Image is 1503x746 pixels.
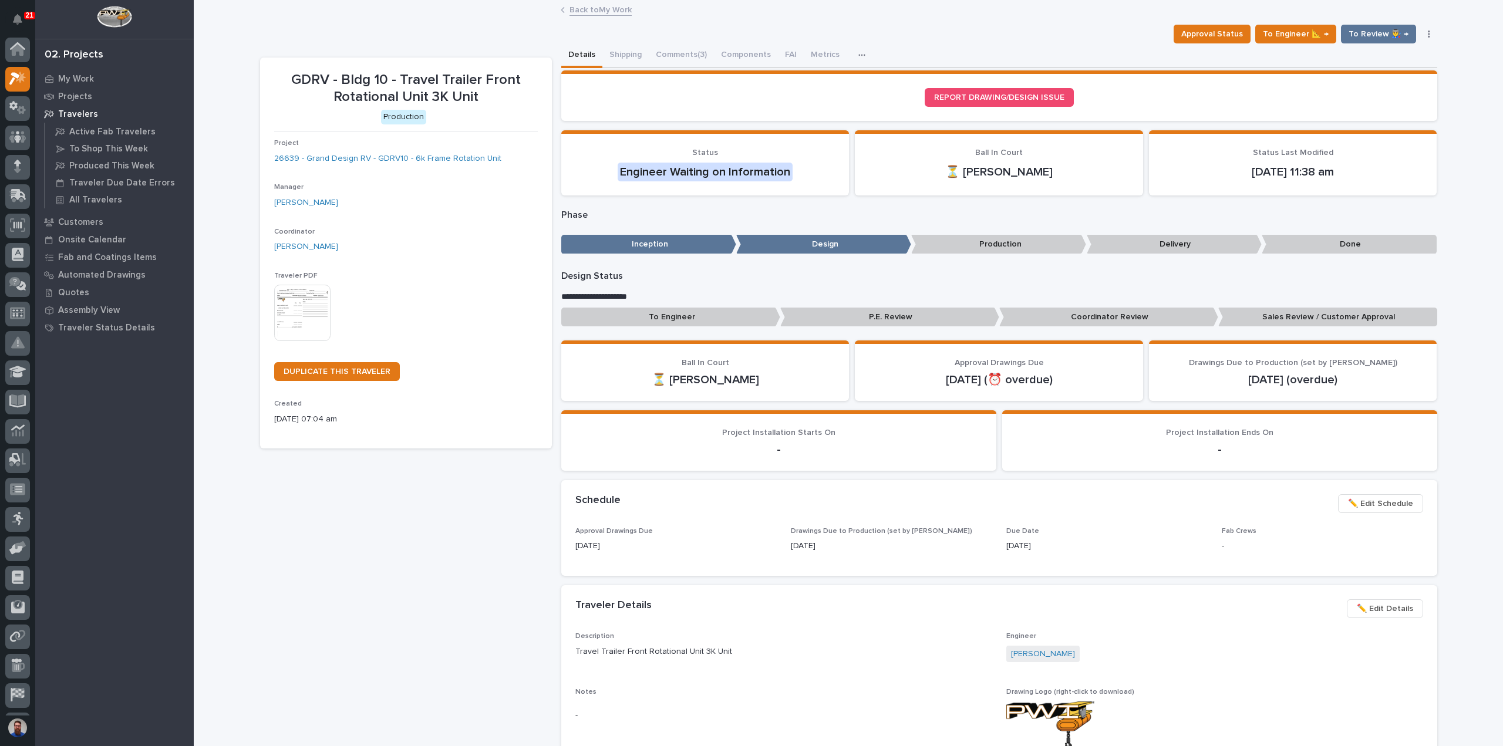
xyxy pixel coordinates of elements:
p: My Work [58,74,94,85]
p: Done [1262,235,1437,254]
p: Coordinator Review [999,308,1218,327]
span: Approval Status [1181,27,1243,41]
a: DUPLICATE THIS TRAVELER [274,362,400,381]
p: To Shop This Week [69,144,148,154]
a: [PERSON_NAME] [274,197,338,209]
button: Components [714,43,778,68]
a: [PERSON_NAME] [1011,648,1075,660]
p: GDRV - Bldg 10 - Travel Trailer Front Rotational Unit 3K Unit [274,72,538,106]
span: Fab Crews [1222,528,1256,535]
p: - [1016,443,1423,457]
button: users-avatar [5,715,30,740]
button: Comments (3) [649,43,714,68]
p: To Engineer [561,308,780,327]
p: All Travelers [69,195,122,205]
p: Traveler Status Details [58,323,155,333]
a: Traveler Status Details [35,319,194,336]
p: Design Status [561,271,1437,282]
p: - [575,443,982,457]
button: FAI [778,43,804,68]
span: To Engineer 📐 → [1263,27,1329,41]
span: Ball In Court [682,359,729,367]
span: REPORT DRAWING/DESIGN ISSUE [934,93,1064,102]
a: Fab and Coatings Items [35,248,194,266]
span: Approval Drawings Due [955,359,1044,367]
span: Manager [274,184,304,191]
button: Metrics [804,43,847,68]
a: Produced This Week [45,157,194,174]
span: Engineer [1006,633,1036,640]
span: Notes [575,688,597,696]
p: [DATE] 11:38 am [1163,165,1423,179]
span: Project [274,140,299,147]
a: Active Fab Travelers [45,123,194,140]
p: 21 [26,11,33,19]
a: Customers [35,213,194,231]
p: Fab and Coatings Items [58,252,157,263]
h2: Schedule [575,494,621,507]
a: Automated Drawings [35,266,194,283]
p: Produced This Week [69,161,154,171]
button: Details [561,43,602,68]
p: Travelers [58,109,98,120]
p: [DATE] [1006,540,1208,552]
p: Phase [561,210,1437,221]
button: ✏️ Edit Schedule [1338,494,1423,513]
p: Production [911,235,1086,254]
p: P.E. Review [780,308,999,327]
span: Created [274,400,302,407]
p: [DATE] [791,540,992,552]
span: Drawings Due to Production (set by [PERSON_NAME]) [791,528,972,535]
span: Coordinator [274,228,315,235]
p: Design [736,235,911,254]
span: Status [692,148,718,157]
a: Onsite Calendar [35,231,194,248]
img: Workspace Logo [97,6,132,28]
span: Drawing Logo (right-click to download) [1006,688,1134,696]
button: Notifications [5,7,30,32]
button: Approval Status [1174,25,1251,43]
button: ✏️ Edit Details [1347,599,1423,618]
button: To Engineer 📐 → [1255,25,1336,43]
a: Projects [35,87,194,105]
p: [DATE] 07:04 am [274,413,538,426]
span: Approval Drawings Due [575,528,653,535]
a: Quotes [35,283,194,301]
div: Engineer Waiting on Information [618,163,793,181]
div: 02. Projects [45,49,103,62]
span: ✏️ Edit Schedule [1348,497,1413,511]
p: [DATE] (overdue) [1163,373,1423,387]
h2: Traveler Details [575,599,652,612]
p: Sales Review / Customer Approval [1218,308,1437,327]
span: DUPLICATE THIS TRAVELER [284,367,390,376]
a: REPORT DRAWING/DESIGN ISSUE [925,88,1074,107]
p: Automated Drawings [58,270,146,281]
a: Traveler Due Date Errors [45,174,194,191]
p: Inception [561,235,736,254]
p: Onsite Calendar [58,235,126,245]
p: ⏳ [PERSON_NAME] [575,373,835,387]
a: Assembly View [35,301,194,319]
span: Project Installation Ends On [1166,428,1273,437]
span: Description [575,633,614,640]
p: Quotes [58,288,89,298]
p: Customers [58,217,103,228]
span: To Review 👨‍🏭 → [1349,27,1408,41]
p: Travel Trailer Front Rotational Unit 3K Unit [575,646,992,658]
span: Drawings Due to Production (set by [PERSON_NAME]) [1189,359,1397,367]
a: To Shop This Week [45,140,194,157]
span: Traveler PDF [274,272,318,279]
span: Due Date [1006,528,1039,535]
p: Traveler Due Date Errors [69,178,175,188]
span: ✏️ Edit Details [1357,602,1413,616]
a: All Travelers [45,191,194,208]
p: [DATE] (⏰ overdue) [869,373,1129,387]
button: Shipping [602,43,649,68]
p: - [1222,540,1423,552]
p: ⏳ [PERSON_NAME] [869,165,1129,179]
p: - [575,710,992,722]
span: Status Last Modified [1253,148,1333,157]
span: Ball In Court [975,148,1023,157]
p: Delivery [1087,235,1262,254]
div: Notifications21 [15,14,30,33]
